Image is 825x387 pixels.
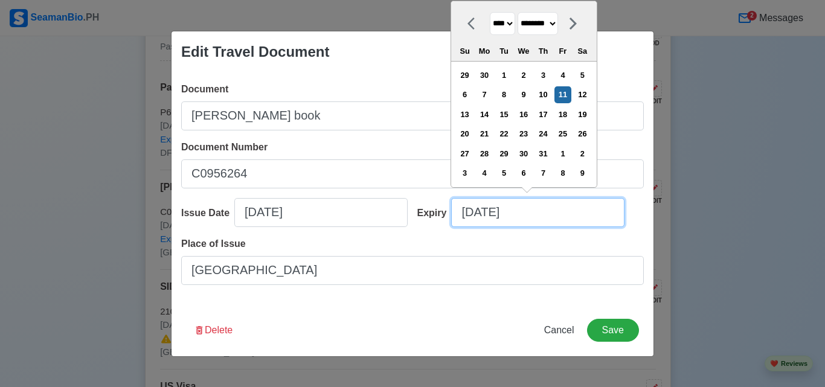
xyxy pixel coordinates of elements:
[554,126,571,142] div: Choose Friday, December 25th, 2026
[181,206,234,220] div: Issue Date
[457,126,473,142] div: Choose Sunday, December 20th, 2026
[181,142,268,152] span: Document Number
[515,43,531,59] div: We
[476,43,492,59] div: Mo
[476,146,492,162] div: Choose Monday, December 28th, 2026
[476,165,492,181] div: Choose Monday, January 4th, 2027
[476,106,492,123] div: Choose Monday, December 14th, 2026
[181,238,246,249] span: Place of Issue
[476,126,492,142] div: Choose Monday, December 21st, 2026
[554,43,571,59] div: Fr
[515,86,531,103] div: Choose Wednesday, December 9th, 2026
[457,106,473,123] div: Choose Sunday, December 13th, 2026
[574,146,591,162] div: Choose Saturday, January 2nd, 2027
[535,86,551,103] div: Choose Thursday, December 10th, 2026
[535,165,551,181] div: Choose Thursday, January 7th, 2027
[515,126,531,142] div: Choose Wednesday, December 23rd, 2026
[536,319,582,342] button: Cancel
[496,106,512,123] div: Choose Tuesday, December 15th, 2026
[496,67,512,83] div: Choose Tuesday, December 1st, 2026
[574,86,591,103] div: Choose Saturday, December 12th, 2026
[574,106,591,123] div: Choose Saturday, December 19th, 2026
[186,319,240,342] button: Delete
[535,126,551,142] div: Choose Thursday, December 24th, 2026
[476,86,492,103] div: Choose Monday, December 7th, 2026
[554,106,571,123] div: Choose Friday, December 18th, 2026
[535,146,551,162] div: Choose Thursday, December 31st, 2026
[181,84,228,94] span: Document
[535,43,551,59] div: Th
[181,159,644,188] input: Ex: P12345678B
[457,165,473,181] div: Choose Sunday, January 3rd, 2027
[554,67,571,83] div: Choose Friday, December 4th, 2026
[457,146,473,162] div: Choose Sunday, December 27th, 2026
[515,165,531,181] div: Choose Wednesday, January 6th, 2027
[181,41,329,63] div: Edit Travel Document
[457,67,473,83] div: Choose Sunday, November 29th, 2026
[544,325,574,335] span: Cancel
[496,146,512,162] div: Choose Tuesday, December 29th, 2026
[496,126,512,142] div: Choose Tuesday, December 22nd, 2026
[574,67,591,83] div: Choose Saturday, December 5th, 2026
[496,86,512,103] div: Choose Tuesday, December 8th, 2026
[417,206,452,220] div: Expiry
[476,67,492,83] div: Choose Monday, November 30th, 2026
[496,165,512,181] div: Choose Tuesday, January 5th, 2027
[496,43,512,59] div: Tu
[515,67,531,83] div: Choose Wednesday, December 2nd, 2026
[574,165,591,181] div: Choose Saturday, January 9th, 2027
[181,256,644,285] input: Ex: Cebu City
[574,126,591,142] div: Choose Saturday, December 26th, 2026
[535,106,551,123] div: Choose Thursday, December 17th, 2026
[457,86,473,103] div: Choose Sunday, December 6th, 2026
[457,43,473,59] div: Su
[554,165,571,181] div: Choose Friday, January 8th, 2027
[455,65,592,183] div: month 2026-12
[181,101,644,130] input: Ex: Passport
[554,146,571,162] div: Choose Friday, January 1st, 2027
[515,106,531,123] div: Choose Wednesday, December 16th, 2026
[587,319,639,342] button: Save
[554,86,571,103] div: Choose Friday, December 11th, 2026
[535,67,551,83] div: Choose Thursday, December 3rd, 2026
[574,43,591,59] div: Sa
[515,146,531,162] div: Choose Wednesday, December 30th, 2026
